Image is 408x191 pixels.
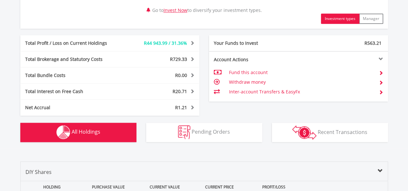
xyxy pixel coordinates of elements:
td: Fund this account [229,68,373,77]
span: R1.21 [175,104,187,110]
div: Total Interest on Free Cash [20,88,125,95]
div: Total Brokerage and Statutory Costs [20,56,125,62]
span: R44 943.99 / 31.36% [144,40,187,46]
div: Your Funds to Invest [209,40,299,46]
span: R0.00 [175,72,187,78]
div: Total Profit / Loss on Current Holdings [20,40,125,46]
button: Investment types [321,14,359,24]
td: Withdraw money [229,77,373,87]
img: holdings-wht.png [56,125,70,139]
button: Manager [359,14,383,24]
img: transactions-zar-wht.png [292,125,316,139]
div: Account Actions [209,56,299,63]
span: DIY Shares [25,168,52,176]
button: Recent Transactions [272,123,388,142]
span: R563.21 [364,40,382,46]
img: pending_instructions-wht.png [178,125,190,139]
td: Inter-account Transfers & EasyFx [229,87,373,97]
div: Net Accrual [20,104,125,111]
a: Invest Now [164,7,187,13]
button: All Holdings [20,123,136,142]
span: R20.71 [173,88,187,94]
span: All Holdings [72,128,100,135]
button: Pending Orders [146,123,262,142]
div: Total Bundle Costs [20,72,125,79]
span: Pending Orders [192,128,230,135]
span: R729.33 [170,56,187,62]
span: Recent Transactions [318,128,367,135]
